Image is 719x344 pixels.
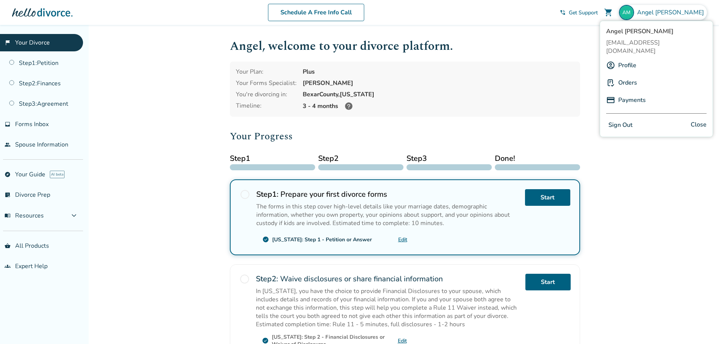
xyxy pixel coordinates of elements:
[398,236,407,243] a: Edit
[236,79,297,87] div: Your Forms Specialist:
[525,189,570,206] a: Start
[560,9,598,16] a: phone_in_talkGet Support
[606,96,615,105] img: P
[240,189,250,200] span: radio_button_unchecked
[619,5,634,20] img: angel.moreno210@gmail.com
[256,274,519,284] h2: Waive disclosures or share financial information
[5,243,11,249] span: shopping_basket
[236,102,297,111] div: Timeline:
[5,121,11,127] span: inbox
[5,192,11,198] span: list_alt_check
[256,274,278,284] strong: Step 2 :
[618,76,637,90] a: Orders
[230,37,580,56] h1: Angel , welcome to your divorce platform.
[606,27,707,35] span: Angel [PERSON_NAME]
[15,120,49,128] span: Forms Inbox
[256,287,519,320] p: In [US_STATE], you have the choice to provide Financial Disclosures to your spouse, which include...
[606,120,635,131] button: Sign Out
[303,79,574,87] div: [PERSON_NAME]
[495,153,580,164] span: Done!
[5,213,11,219] span: menu_book
[236,68,297,76] div: Your Plan:
[262,236,269,243] span: check_circle
[606,61,615,70] img: A
[239,274,250,284] span: radio_button_unchecked
[618,93,646,107] a: Payments
[303,102,574,111] div: 3 - 4 months
[272,236,372,243] div: [US_STATE]: Step 1 - Petition or Answer
[606,78,615,87] img: P
[681,308,719,344] iframe: Chat Widget
[262,337,269,344] span: check_circle
[256,320,519,329] p: Estimated completion time: Rule 11 - 5 minutes, full disclosures - 1-2 hours
[560,9,566,15] span: phone_in_talk
[5,211,44,220] span: Resources
[256,189,279,199] strong: Step 1 :
[606,39,707,55] span: [EMAIL_ADDRESS][DOMAIN_NAME]
[256,189,519,199] h2: Prepare your first divorce forms
[256,202,519,227] p: The forms in this step cover high-level details like your marriage dates, demographic information...
[406,153,492,164] span: Step 3
[236,90,297,99] div: You're divorcing in:
[230,129,580,144] h2: Your Progress
[69,211,79,220] span: expand_more
[5,40,11,46] span: flag_2
[618,58,636,73] a: Profile
[5,263,11,269] span: groups
[318,153,403,164] span: Step 2
[569,9,598,16] span: Get Support
[230,153,315,164] span: Step 1
[525,274,571,290] a: Start
[637,8,707,17] span: Angel [PERSON_NAME]
[50,171,65,178] span: AI beta
[268,4,364,21] a: Schedule A Free Info Call
[5,171,11,177] span: explore
[691,120,707,131] span: Close
[303,68,574,76] div: Plus
[604,8,613,17] span: shopping_cart
[5,142,11,148] span: people
[303,90,574,99] div: Bexar County, [US_STATE]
